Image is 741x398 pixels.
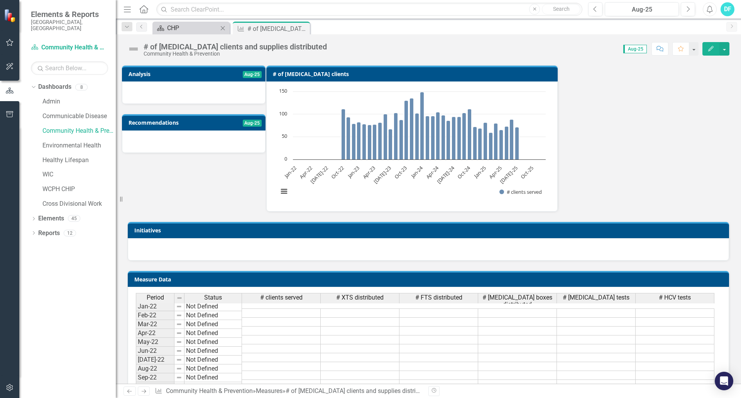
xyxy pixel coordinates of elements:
[362,124,366,160] path: Feb-23, 78. # clients served.
[42,141,116,150] a: Environmental Health
[256,387,283,395] a: Measures
[136,356,174,364] td: [DATE]-22
[468,109,472,160] path: Oct-24, 111. # clients served.
[134,276,725,282] h3: Measure Data
[505,127,509,160] path: May-25, 73. # clients served.
[336,294,384,301] span: # XTS distributed
[378,123,382,160] path: May-23, 81. # clients served.
[409,164,425,180] text: Jan-24
[499,130,503,160] path: Apr-25, 65. # clients served.
[415,294,462,301] span: # FTS distributed
[184,373,242,382] td: Not Defined
[184,338,242,347] td: Not Defined
[384,114,387,160] path: Jun-23, 100. # clients served.
[484,123,487,160] path: Jan-25, 81. # clients served.
[247,24,308,34] div: # of [MEDICAL_DATA] clients and supplies distributed
[147,294,164,301] span: Period
[425,164,440,180] text: Apr-24
[607,5,676,14] div: Aug-25
[184,356,242,364] td: Not Defined
[494,124,498,160] path: Mar-25, 80. # clients served.
[42,127,116,135] a: Community Health & Prevention
[623,45,647,53] span: Aug-25
[431,116,435,160] path: Mar-24, 96. # clients served.
[330,164,345,180] text: Oct-22
[347,117,350,160] path: Nov-22, 93. # clients served.
[136,311,174,320] td: Feb-22
[389,129,392,160] path: Jul-23, 67. # clients served.
[404,101,408,160] path: Oct-23, 130. # clients served.
[136,320,174,329] td: Mar-22
[659,294,691,301] span: # HCV tests
[4,9,17,22] img: ClearPoint Strategy
[515,127,519,160] path: Jul-25, 71. # clients served.
[563,294,629,301] span: # [MEDICAL_DATA] tests
[274,88,550,203] div: Chart. Highcharts interactive chart.
[373,125,377,160] path: Apr-23, 77. # clients served.
[184,382,242,391] td: Not Defined
[75,84,88,90] div: 8
[184,320,242,329] td: Not Defined
[42,200,116,208] a: Cross Divisional Work
[457,117,461,160] path: Aug-24, 94. # clients served.
[144,42,327,51] div: # of [MEDICAL_DATA] clients and supplies distributed
[184,311,242,320] td: Not Defined
[184,364,242,373] td: Not Defined
[478,129,482,160] path: Dec-24, 69. # clients served.
[499,188,543,195] button: Show # clients served
[480,294,555,308] span: # [MEDICAL_DATA] boxes distributed
[715,372,733,390] div: Open Intercom Messenger
[279,87,287,94] text: 150
[204,294,222,301] span: Status
[176,366,182,372] img: 8DAGhfEEPCf229AAAAAElFTkSuQmCC
[721,2,734,16] div: DF
[144,51,327,57] div: Community Health & Prevention
[136,302,174,311] td: Jan-22
[274,88,550,203] svg: Interactive chart
[553,6,570,12] span: Search
[605,2,679,16] button: Aug-25
[42,170,116,179] a: WIC
[519,164,535,180] text: Oct-25
[176,303,182,310] img: 8DAGhfEEPCf229AAAAAElFTkSuQmCC
[136,329,174,338] td: Apr-22
[42,156,116,165] a: Healthy Lifespan
[510,120,514,160] path: Jun-25, 88. # clients served.
[38,214,64,223] a: Elements
[136,373,174,382] td: Sep-22
[64,230,76,236] div: 12
[452,117,456,160] path: Jul-24, 94. # clients served.
[357,122,361,160] path: Jan-23, 82. # clients served.
[166,387,253,395] a: Community Health & Prevention
[473,127,477,160] path: Nov-24, 72. # clients served.
[279,110,287,117] text: 100
[136,382,174,391] td: Oct-22
[283,164,298,180] text: Jan-22
[184,302,242,311] td: Not Defined
[415,113,419,160] path: Dec-23, 102. # clients served.
[38,83,71,91] a: Dashboards
[342,109,345,160] path: Oct-22, 111. # clients served.
[426,116,430,160] path: Feb-24, 96. # clients served.
[286,387,431,395] div: # of [MEDICAL_DATA] clients and supplies distributed
[129,120,225,125] h3: Recommendations
[279,186,289,197] button: View chart menu, Chart
[436,112,440,160] path: Apr-24, 104. # clients served.
[393,164,408,180] text: Oct-23
[176,357,182,363] img: 8DAGhfEEPCf229AAAAAElFTkSuQmCC
[31,61,108,75] input: Search Below...
[472,164,487,180] text: Jan-25
[136,364,174,373] td: Aug-22
[499,164,519,185] text: [DATE]-25
[31,19,108,32] small: [GEOGRAPHIC_DATA], [GEOGRAPHIC_DATA]
[68,215,80,222] div: 45
[184,329,242,338] td: Not Defined
[284,155,287,162] text: 0
[155,387,423,396] div: » »
[184,347,242,356] td: Not Defined
[282,132,287,139] text: 50
[42,112,116,121] a: Communicable Disease
[42,97,116,106] a: Admin
[346,164,361,180] text: Jan-23
[31,43,108,52] a: Community Health & Prevention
